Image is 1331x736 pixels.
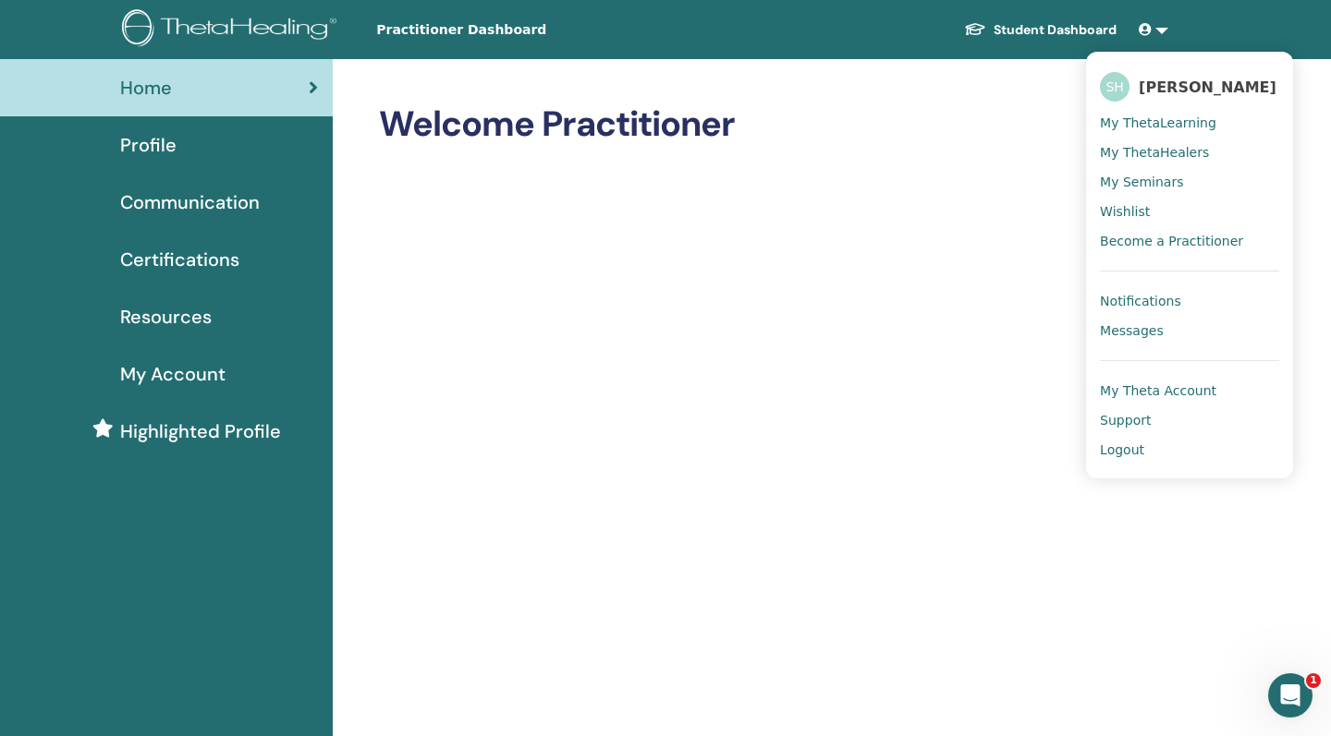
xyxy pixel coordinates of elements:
a: My ThetaLearning [1100,108,1279,138]
a: My Seminars [1100,167,1279,197]
a: My Theta Account [1100,376,1279,405]
span: Resources [120,303,212,331]
span: My ThetaLearning [1100,115,1216,131]
span: Practitioner Dashboard [376,20,653,40]
span: Certifications [120,246,239,273]
a: Wishlist [1100,197,1279,226]
img: graduation-cap-white.svg [964,21,986,37]
span: Logout [1100,441,1144,458]
a: SH[PERSON_NAME] [1100,66,1279,108]
span: Wishlist [1100,203,1150,220]
span: My Seminars [1100,174,1183,190]
span: Profile [120,131,177,159]
a: Logout [1100,435,1279,465]
iframe: Intercom live chat [1268,673,1313,718]
span: Messages [1100,322,1164,339]
span: Become a Practitioner [1100,233,1243,249]
span: [PERSON_NAME] [1139,78,1276,97]
a: Support [1100,405,1279,435]
a: Notifications [1100,286,1279,316]
span: Home [120,74,172,102]
span: Notifications [1100,293,1181,309]
span: My Account [120,360,226,388]
a: Become a Practitioner [1100,226,1279,256]
a: My ThetaHealers [1100,138,1279,167]
span: 1 [1306,673,1321,688]
span: Communication [120,188,260,216]
span: Support [1100,412,1151,428]
h2: Welcome Practitioner [379,103,1165,146]
span: Highlighted Profile [120,417,281,445]
img: logo.png [122,9,343,51]
span: My ThetaHealers [1100,144,1209,161]
a: Student Dashboard [949,13,1131,47]
span: SH [1100,72,1130,102]
span: My Theta Account [1100,382,1216,399]
a: Messages [1100,316,1279,345]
